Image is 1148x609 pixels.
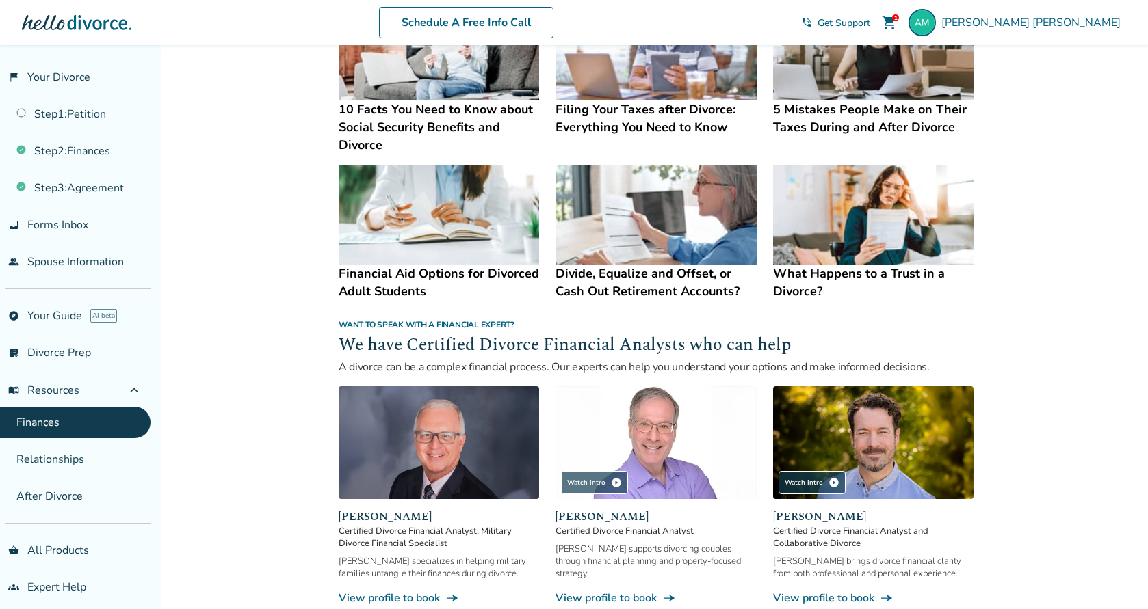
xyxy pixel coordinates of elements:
span: [PERSON_NAME] [556,509,756,525]
a: View profile to bookline_end_arrow_notch [773,591,974,606]
img: John Duffy [773,386,974,499]
span: [PERSON_NAME] [773,509,974,525]
a: View profile to bookline_end_arrow_notch [339,591,539,606]
span: Certified Divorce Financial Analyst and Collaborative Divorce [773,525,974,550]
div: [PERSON_NAME] specializes in helping military families untangle their finances during divorce. [339,555,539,580]
h2: We have Certified Divorce Financial Analysts who can help [339,333,974,359]
span: [PERSON_NAME] [PERSON_NAME] [941,15,1126,30]
a: Divide, Equalize and Offset, or Cash Out Retirement Accounts?Divide, Equalize and Offset, or Cash... [556,165,756,301]
h4: Filing Your Taxes after Divorce: Everything You Need to Know [556,100,756,136]
a: phone_in_talkGet Support [801,16,870,29]
h4: Financial Aid Options for Divorced Adult Students [339,265,539,300]
span: menu_book [8,385,19,396]
div: Watch Intro [561,471,628,494]
img: David Smith [339,386,539,499]
span: groups [8,582,19,593]
span: play_circle [611,477,622,488]
img: Jeff Landers [556,386,756,499]
p: A divorce can be a complex financial process. Our experts can help you understand your options an... [339,359,974,375]
span: line_end_arrow_notch [662,591,676,605]
span: AI beta [90,309,117,323]
span: [PERSON_NAME] [339,509,539,525]
span: shopping_basket [8,545,19,556]
h4: Divide, Equalize and Offset, or Cash Out Retirement Accounts? [556,265,756,300]
span: Want to speak with a financial expert? [339,319,514,330]
span: line_end_arrow_notch [445,591,459,605]
span: phone_in_talk [801,17,812,28]
h4: 5 Mistakes People Make on Their Taxes During and After Divorce [773,100,974,136]
span: Certified Divorce Financial Analyst [556,525,756,537]
div: Watch Intro [779,471,846,494]
span: line_end_arrow_notch [880,591,893,605]
img: andres@manriquez.com [909,9,936,36]
a: Financial Aid Options for Divorced Adult StudentsFinancial Aid Options for Divorced Adult Students [339,165,539,301]
span: Certified Divorce Financial Analyst, Military Divorce Financial Specialist [339,525,539,550]
span: inbox [8,219,19,230]
span: list_alt_check [8,347,19,358]
span: play_circle [829,477,839,488]
a: Schedule A Free Info Call [379,7,553,38]
div: [PERSON_NAME] supports divorcing couples through financial planning and property-focused strategy. [556,543,756,580]
span: Resources [8,383,79,398]
span: explore [8,310,19,321]
span: Get Support [818,16,870,29]
img: Divide, Equalize and Offset, or Cash Out Retirement Accounts? [556,165,756,265]
div: 1 [892,14,899,21]
span: flag_2 [8,72,19,83]
iframe: Chat Widget [1080,543,1148,609]
span: expand_less [126,382,142,398]
a: What Happens to a Trust in a Divorce?What Happens to a Trust in a Divorce? [773,165,974,301]
img: What Happens to a Trust in a Divorce? [773,165,974,265]
span: Forms Inbox [27,217,88,232]
span: shopping_cart [881,14,898,31]
h4: 10 Facts You Need to Know about Social Security Benefits and Divorce [339,100,539,154]
span: people [8,256,19,267]
img: Financial Aid Options for Divorced Adult Students [339,165,539,265]
div: [PERSON_NAME] brings divorce financial clarity from both professional and personal experience. [773,555,974,580]
a: View profile to bookline_end_arrow_notch [556,591,756,606]
h4: What Happens to a Trust in a Divorce? [773,265,974,300]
